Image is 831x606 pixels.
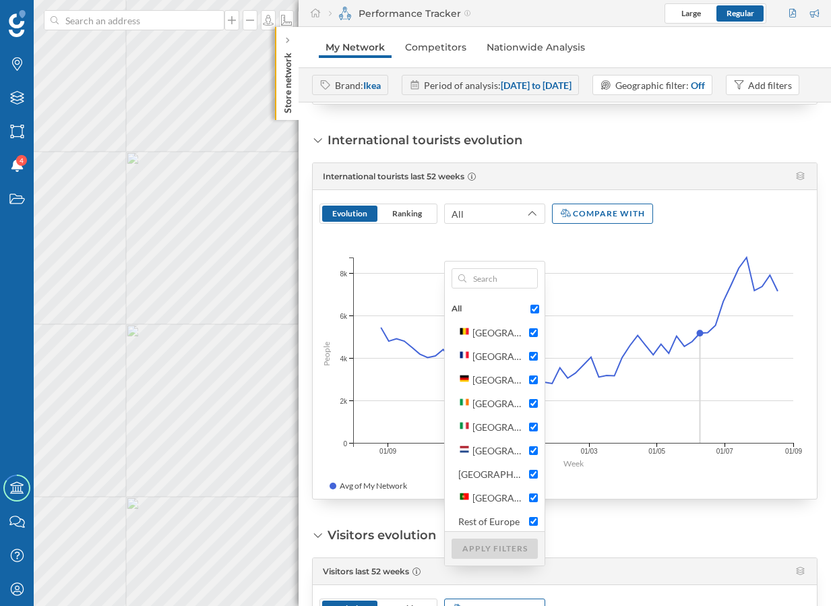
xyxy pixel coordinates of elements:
[472,351,569,362] div: [GEOGRAPHIC_DATA]
[340,311,347,321] span: 6k
[319,36,392,58] a: My Network
[329,7,471,20] div: Performance Tracker
[785,448,802,455] text: 01/09
[328,131,522,149] div: International tourists evolution
[529,399,538,408] input: [GEOGRAPHIC_DATA]
[328,526,436,544] div: Visitors evolution
[321,342,332,366] text: People
[480,36,592,58] a: Nationwide Analysis
[472,374,569,386] div: [GEOGRAPHIC_DATA]
[529,470,538,479] input: [GEOGRAPHIC_DATA]
[340,268,347,278] span: 8k
[529,517,538,526] input: Rest of Europe
[727,8,754,18] span: Regular
[529,446,538,455] input: [GEOGRAPHIC_DATA]
[9,10,26,37] img: Geoblink Logo
[452,207,464,221] span: All
[581,448,598,455] text: 01/03
[648,448,665,455] text: 01/05
[323,171,464,181] span: International tourists last 52 weeks
[691,78,705,92] div: Off
[379,448,396,455] text: 01/09
[501,80,572,91] strong: [DATE] to [DATE]
[472,421,569,433] div: [GEOGRAPHIC_DATA]
[529,352,538,361] input: [GEOGRAPHIC_DATA]
[530,305,539,313] input: All
[472,398,569,409] div: [GEOGRAPHIC_DATA]
[681,8,701,18] span: Large
[472,445,569,456] div: [GEOGRAPHIC_DATA]
[20,154,24,167] span: 4
[472,327,569,338] div: [GEOGRAPHIC_DATA]
[472,492,569,504] div: [GEOGRAPHIC_DATA]
[424,78,572,92] div: Period of analysis:
[529,328,538,337] input: [GEOGRAPHIC_DATA]
[529,493,538,502] input: [GEOGRAPHIC_DATA]
[363,80,381,91] strong: Ikea
[281,47,295,113] p: Store network
[563,458,584,468] text: Week
[28,9,77,22] span: Support
[529,375,538,384] input: [GEOGRAPHIC_DATA]
[338,7,352,20] img: monitoring-360.svg
[323,566,409,576] span: Visitors last 52 weeks
[340,353,347,363] span: 4k
[332,208,367,218] span: Evolution
[392,208,422,218] span: Ranking
[615,80,689,91] span: Geographic filter:
[452,303,462,313] div: All
[458,468,555,480] div: [GEOGRAPHIC_DATA]
[748,78,792,92] div: Add filters
[716,448,733,455] text: 01/07
[398,36,473,58] a: Competitors
[340,396,347,406] span: 2k
[343,438,347,448] span: 0
[340,480,407,492] span: Avg of My Network
[458,516,520,527] div: Rest of Europe
[529,423,538,431] input: [GEOGRAPHIC_DATA]
[335,78,381,92] div: Brand:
